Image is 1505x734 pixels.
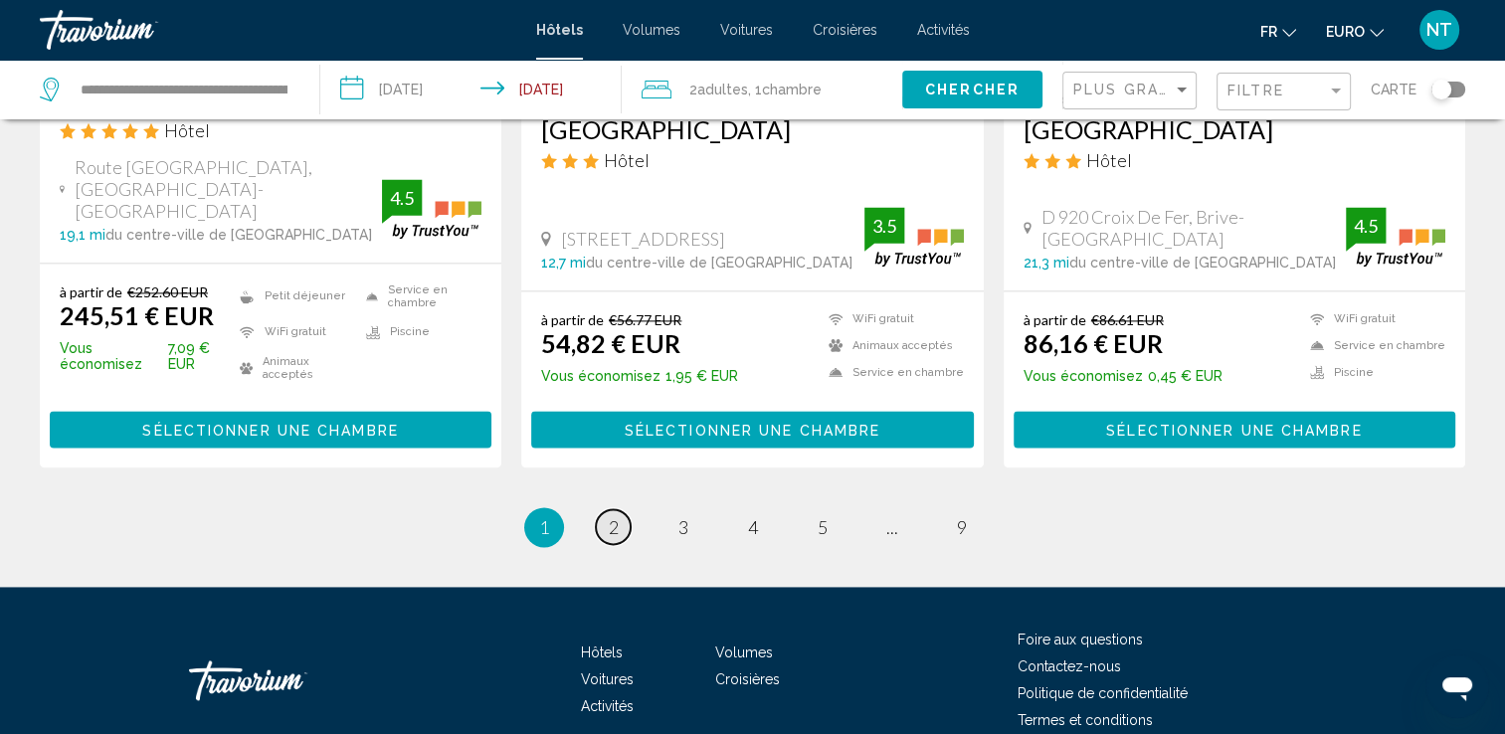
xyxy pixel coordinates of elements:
span: 1 [539,516,549,538]
font: Animaux acceptés [263,355,355,381]
font: Animaux acceptés [852,339,953,352]
span: 19,1 mi [60,227,105,243]
span: 9 [957,516,967,538]
a: Sélectionner une chambre [1014,416,1455,438]
del: €56.77 EUR [609,311,681,328]
span: Hôtel [164,119,210,141]
font: Service en chambre [852,366,964,379]
font: 0,45 € EUR [1148,368,1223,384]
span: du centre-ville de [GEOGRAPHIC_DATA] [1069,255,1336,271]
span: Filtre [1227,83,1284,98]
button: Chercher [902,71,1042,107]
a: Volumes [623,22,680,38]
img: trustyou-badge.svg [382,179,481,238]
a: Sélectionner une chambre [50,416,491,438]
a: Croisières [813,22,877,38]
a: Activités [917,22,970,38]
font: WiFi gratuit [1334,312,1396,325]
a: Hôtels [581,644,623,660]
a: Foire aux questions [1018,632,1143,647]
a: Travorium [189,650,388,710]
span: Chambre [762,82,822,97]
del: €252.60 EUR [127,283,208,300]
span: D 920 Croix De Fer, Brive-[GEOGRAPHIC_DATA] [1041,206,1346,250]
span: Croisières [715,671,780,687]
div: 4.5 [1346,214,1386,238]
ins: 245,51 € EUR [60,300,214,330]
a: Termes et conditions [1018,712,1153,728]
font: 1,95 € EUR [665,368,738,384]
img: trustyou-badge.svg [1346,207,1445,266]
font: Piscine [390,325,430,338]
span: NT [1426,20,1452,40]
span: Vous économisez [60,340,163,372]
div: 4.5 [382,186,422,210]
font: , 1 [748,82,762,97]
span: [STREET_ADDRESS] [561,228,725,250]
button: Sélectionner une chambre [50,411,491,448]
button: Changer de devise [1326,17,1384,46]
div: Hôtel 5 étoiles [60,119,481,141]
a: Volumes [715,644,773,660]
span: 5 [818,516,828,538]
a: Voitures [720,22,773,38]
span: Route [GEOGRAPHIC_DATA], [GEOGRAPHIC_DATA]-[GEOGRAPHIC_DATA] [75,156,382,222]
a: Contactez-nous [1018,658,1121,674]
font: Petit déjeuner [264,289,344,302]
span: 12,7 mi [541,255,586,271]
img: trustyou-badge.svg [864,207,964,266]
span: Sélectionner une chambre [142,422,398,438]
span: du centre-ville de [GEOGRAPHIC_DATA] [586,255,852,271]
span: 3 [678,516,688,538]
font: WiFi gratuit [852,312,914,325]
span: Voitures [581,671,634,687]
span: 21,3 mi [1024,255,1069,271]
div: Hôtel 3 étoiles [1024,149,1445,171]
span: 4 [748,516,758,538]
button: Sélectionner une chambre [1014,411,1455,448]
button: Menu utilisateur [1413,9,1465,51]
div: Hôtel 3 étoiles [541,149,963,171]
ins: 86,16 € EUR [1024,328,1163,358]
span: ... [886,516,898,538]
font: 2 [689,82,697,97]
div: 3.5 [864,214,904,238]
span: Vous économisez [1024,368,1143,384]
span: EURO [1326,24,1365,40]
span: Chercher [925,83,1020,98]
a: Hôtels [536,22,583,38]
span: Hôtel [1086,149,1132,171]
span: à partir de [1024,311,1086,328]
font: Service en chambre [388,283,482,309]
span: 2 [609,516,619,538]
span: Adultes [697,82,748,97]
mat-select: Trier par [1073,83,1191,99]
button: Date d’arrivée : 20 sept. 2025 Date de départ : 21 sept. 2025 [320,60,621,119]
button: Voyageurs : 2 adultes, 0 enfants [622,60,902,119]
button: Changer la langue [1260,17,1296,46]
font: WiFi gratuit [264,325,325,338]
span: Vous économisez [541,368,660,384]
span: Sélectionner une chambre [1106,422,1362,438]
ins: 54,82 € EUR [541,328,680,358]
span: du centre-ville de [GEOGRAPHIC_DATA] [105,227,372,243]
a: Sélectionner une chambre [531,416,973,438]
span: Fr [1260,24,1277,40]
font: Service en chambre [1334,339,1445,352]
span: à partir de [60,283,122,300]
ul: Pagination [40,507,1465,547]
a: Activités [581,698,634,714]
iframe: Bouton de lancement de la fenêtre de messagerie [1425,654,1489,718]
button: Sélectionner une chambre [531,411,973,448]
